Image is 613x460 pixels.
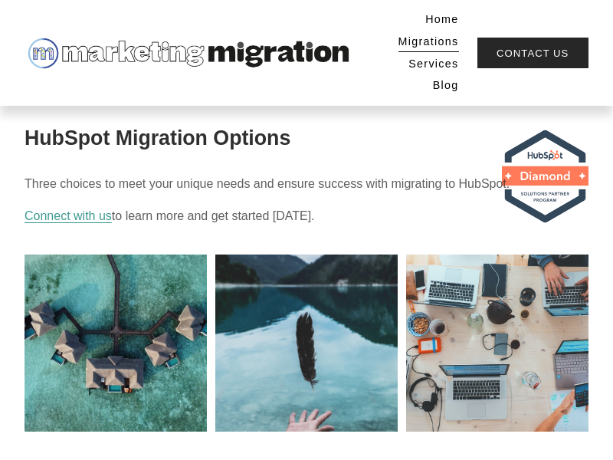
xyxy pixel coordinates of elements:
[433,75,459,97] a: Blog
[477,38,589,69] a: Contact Us
[25,34,350,72] img: Marketing Migration
[425,9,458,31] a: Home
[25,209,112,222] a: Connect with us
[398,31,459,54] a: Migrations
[25,127,588,150] h1: HubSpot Migration Options
[25,206,588,226] p: to learn more and get started [DATE].
[408,53,458,75] a: Services
[25,174,588,194] p: Three choices to meet your unique needs and ensure success with migrating to HubSpot.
